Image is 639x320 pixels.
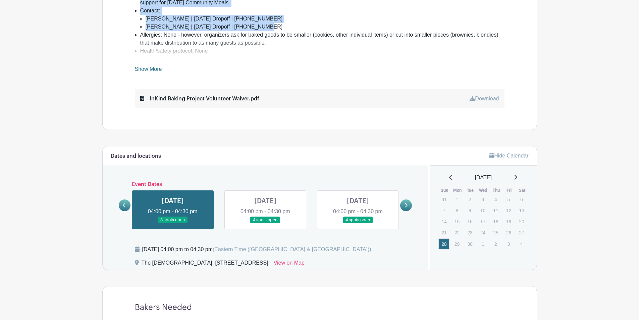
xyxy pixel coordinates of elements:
span: (Eastern Time ([GEOGRAPHIC_DATA] & [GEOGRAPHIC_DATA])) [213,246,371,252]
th: Wed [477,187,490,194]
p: 6 [516,194,527,204]
p: 2 [490,239,501,249]
a: Download [470,96,499,101]
p: 8 [451,205,463,216]
p: 22 [451,227,463,238]
h4: Bakers Needed [135,303,192,312]
p: 11 [490,205,501,216]
a: 28 [438,238,449,249]
p: 25 [490,227,501,238]
div: InKind Baking Project Volunteer Waiver.pdf [140,95,259,103]
li: Health/safety protocol: None [140,47,504,55]
p: 15 [451,216,463,227]
span: [DATE] [475,174,492,182]
th: Sat [516,187,529,194]
p: 17 [477,216,488,227]
p: 1 [451,194,463,204]
th: Sun [438,187,451,194]
p: 1 [477,239,488,249]
p: 16 [464,216,475,227]
li: [PERSON_NAME] | [DATE] Dropoff | [PHONE_NUMBER] [146,15,504,23]
p: 26 [503,227,514,238]
p: 31 [438,194,449,204]
li: [PERSON_NAME] | [DATE] Dropoff | [PHONE_NUMBER] [146,23,504,31]
p: 13 [516,205,527,216]
p: 27 [516,227,527,238]
th: Tue [464,187,477,194]
p: 30 [464,239,475,249]
p: 9 [464,205,475,216]
p: 21 [438,227,449,238]
li: Allergies: None - however, organizers ask for baked goods to be smaller (cookies, other individua... [140,31,504,47]
div: The [DEMOGRAPHIC_DATA], [STREET_ADDRESS] [142,259,268,270]
p: 7 [438,205,449,216]
p: 5 [503,194,514,204]
p: 24 [477,227,488,238]
p: 3 [503,239,514,249]
p: 14 [438,216,449,227]
a: Hide Calendar [489,153,528,158]
p: 2 [464,194,475,204]
p: 19 [503,216,514,227]
li: Contact: [140,7,504,31]
a: Show More [135,66,162,75]
p: 4 [490,194,501,204]
th: Fri [503,187,516,194]
th: Mon [451,187,464,194]
h6: Event Dates [130,181,401,188]
p: 10 [477,205,488,216]
a: View on Map [274,259,305,270]
h6: Dates and locations [111,153,161,159]
p: 29 [451,239,463,249]
p: 3 [477,194,488,204]
p: 4 [516,239,527,249]
th: Thu [490,187,503,194]
p: 20 [516,216,527,227]
div: [DATE] 04:00 pm to 04:30 pm [142,245,371,254]
p: 12 [503,205,514,216]
p: 23 [464,227,475,238]
p: 18 [490,216,501,227]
